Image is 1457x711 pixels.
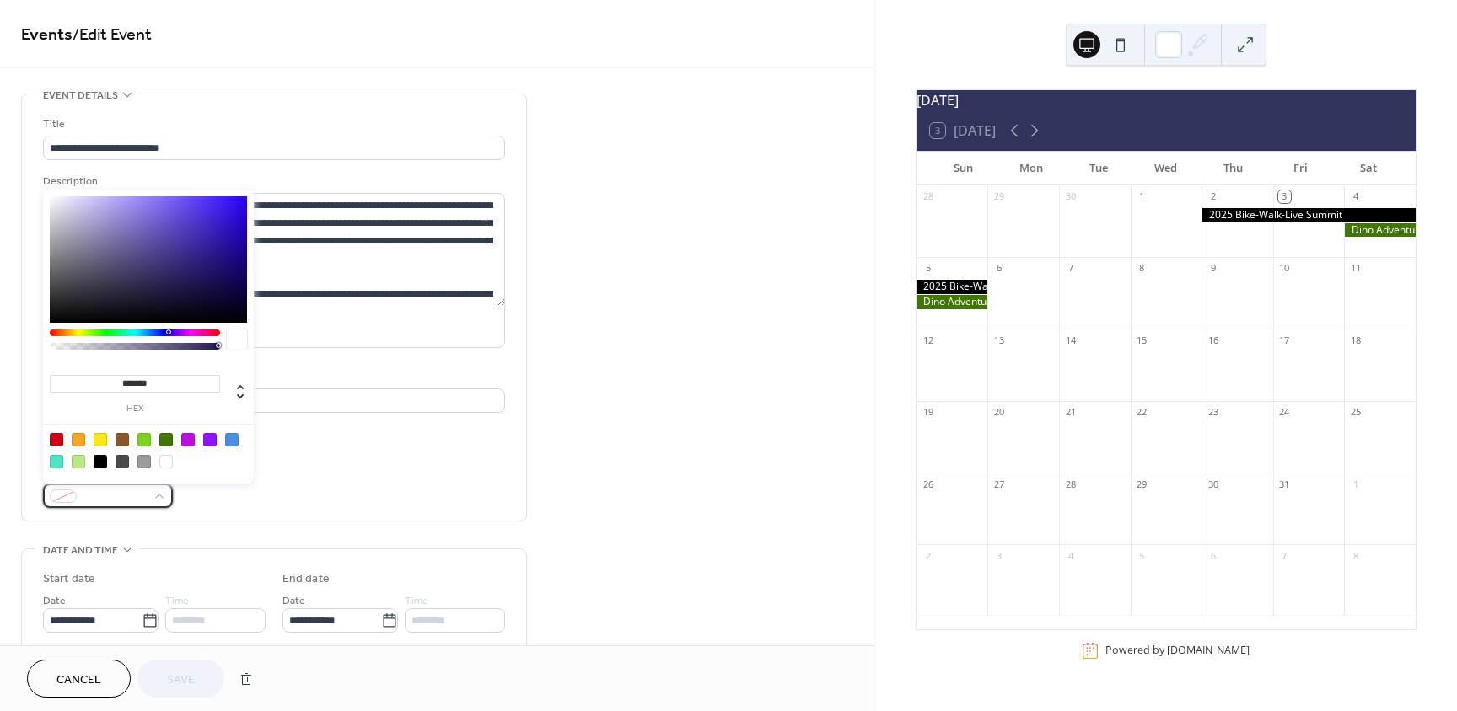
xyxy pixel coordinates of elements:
[43,115,502,133] div: Title
[992,262,1005,275] div: 6
[1349,334,1362,346] div: 18
[1064,478,1077,490] div: 28
[43,368,502,386] div: Location
[1136,334,1148,346] div: 15
[137,455,151,468] div: #9B9B9B
[1335,152,1402,185] div: Sat
[50,433,63,446] div: #D0021B
[72,455,85,468] div: #B8E986
[1349,190,1362,203] div: 4
[1136,549,1148,562] div: 5
[1207,190,1219,203] div: 2
[1278,549,1291,562] div: 7
[922,549,934,562] div: 2
[922,478,934,490] div: 26
[922,406,934,419] div: 19
[27,660,131,698] button: Cancel
[992,406,1005,419] div: 20
[1207,549,1219,562] div: 6
[1349,478,1362,490] div: 1
[159,455,173,468] div: #FFFFFF
[1064,549,1077,562] div: 4
[94,433,107,446] div: #F8E71C
[43,542,118,559] span: Date and time
[1065,152,1132,185] div: Tue
[1344,223,1416,238] div: Dino Adventure
[930,152,997,185] div: Sun
[1136,478,1148,490] div: 29
[917,295,988,309] div: Dino Adventure
[917,90,1416,110] div: [DATE]
[992,549,1005,562] div: 3
[1207,406,1219,419] div: 23
[1278,262,1291,275] div: 10
[94,455,107,468] div: #000000
[922,262,934,275] div: 5
[137,433,151,446] div: #7ED321
[282,592,305,610] span: Date
[1207,334,1219,346] div: 16
[203,433,217,446] div: #9013FE
[1064,334,1077,346] div: 14
[1267,152,1335,185] div: Fri
[165,592,189,610] span: Time
[1278,190,1291,203] div: 3
[1136,262,1148,275] div: 8
[997,152,1065,185] div: Mon
[1278,478,1291,490] div: 31
[1349,549,1362,562] div: 8
[405,592,428,610] span: Time
[1200,152,1267,185] div: Thu
[1349,262,1362,275] div: 11
[1064,190,1077,203] div: 30
[1064,406,1077,419] div: 21
[917,280,988,294] div: 2025 Bike-Walk-Live Summit
[50,455,63,468] div: #50E3C2
[992,334,1005,346] div: 13
[116,433,129,446] div: #8B572A
[72,433,85,446] div: #F5A623
[50,404,220,414] label: hex
[282,570,330,588] div: End date
[116,455,129,468] div: #4A4A4A
[43,173,502,190] div: Description
[181,433,195,446] div: #BD10E0
[992,478,1005,490] div: 27
[922,334,934,346] div: 12
[73,19,152,51] span: / Edit Event
[1136,190,1148,203] div: 1
[21,19,73,51] a: Events
[1105,644,1250,658] div: Powered by
[1207,262,1219,275] div: 9
[1202,208,1416,222] div: 2025 Bike-Walk-Live Summit
[1278,334,1291,346] div: 17
[225,433,239,446] div: #4A90E2
[43,592,66,610] span: Date
[159,433,173,446] div: #417505
[1349,406,1362,419] div: 25
[1207,478,1219,490] div: 30
[1064,262,1077,275] div: 7
[56,671,101,689] span: Cancel
[992,190,1005,203] div: 29
[43,570,95,588] div: Start date
[1132,152,1200,185] div: Wed
[1136,406,1148,419] div: 22
[43,87,118,104] span: Event details
[1167,644,1250,658] a: [DOMAIN_NAME]
[1278,406,1291,419] div: 24
[922,190,934,203] div: 28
